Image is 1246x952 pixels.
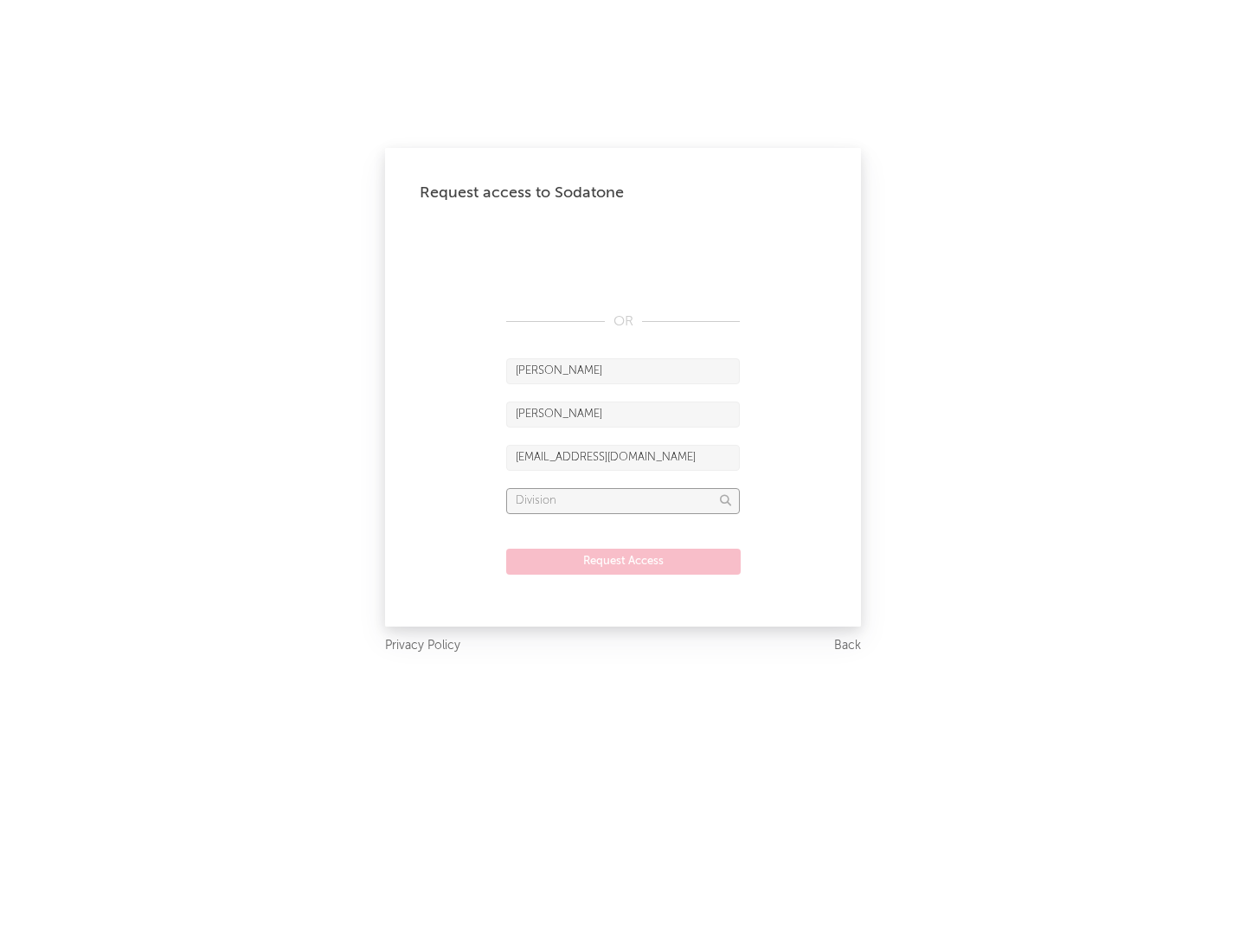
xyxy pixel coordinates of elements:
div: Request access to Sodatone [420,183,826,203]
input: Email [506,445,740,471]
div: OR [506,312,740,332]
input: Division [506,488,740,514]
button: Request Access [506,549,741,575]
a: Back [834,635,861,657]
input: First Name [506,358,740,384]
a: Privacy Policy [385,635,460,657]
input: Last Name [506,402,740,428]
